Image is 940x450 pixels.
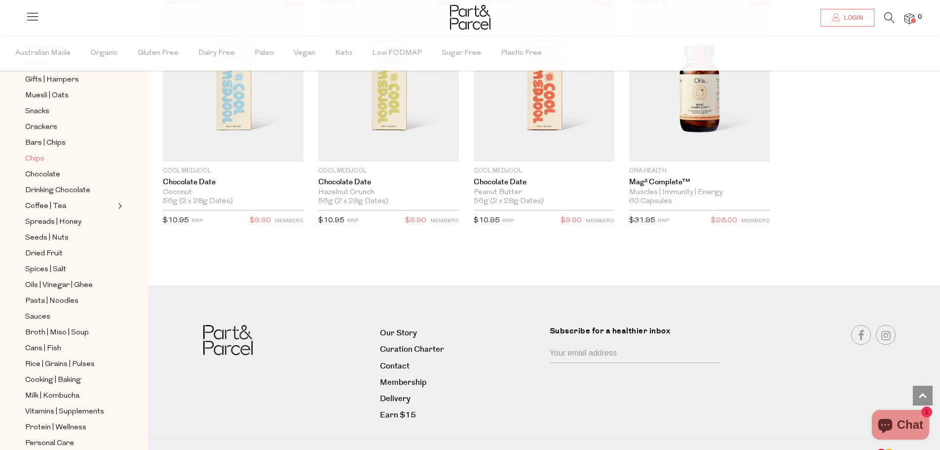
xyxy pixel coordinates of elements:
span: $31.95 [629,217,655,224]
span: Keto [335,36,352,71]
a: Seeds | Nuts [25,232,115,244]
a: Sauces [25,311,115,323]
a: Coffee | Tea [25,200,115,212]
small: RRP [347,218,358,224]
span: Sauces [25,311,50,323]
img: Part&Parcel [203,325,253,355]
small: MEMBERS [430,218,459,224]
a: Cans | Fish [25,342,115,355]
a: Spices | Salt [25,263,115,276]
span: Drinking Chocolate [25,185,90,197]
a: Gifts | Hampers [25,74,115,86]
span: Vegan [294,36,315,71]
div: Coconut [163,188,303,197]
span: Protein | Wellness [25,422,86,434]
span: $10.95 [318,217,344,224]
span: Plastic Free [501,36,542,71]
span: Cooking | Baking [25,374,81,386]
span: Muesli | Oats [25,90,69,102]
span: Gifts | Hampers [25,74,79,86]
span: $10.95 [163,217,189,224]
span: Vitamins | Supplements [25,406,104,418]
span: $9.90 [405,214,426,227]
span: Chocolate [25,169,60,181]
span: Dried Fruit [25,248,63,260]
span: Chips [25,153,44,165]
a: Milk | Kombucha [25,390,115,402]
a: Spreads | Honey [25,216,115,228]
a: Membership [380,376,542,389]
a: Vitamins | Supplements [25,406,115,418]
span: Login [841,14,863,22]
button: Expand/Collapse Coffee | Tea [115,200,122,212]
span: Oils | Vinegar | Ghee [25,280,93,291]
a: Chocolate Date [318,178,459,187]
span: Snacks [25,106,49,118]
div: Peanut Butter [474,188,614,197]
span: Rice | Grains | Pulses [25,359,95,370]
a: Earn $15 [380,409,542,422]
a: Pasta | Noodles [25,295,115,307]
span: 56g (2 x 28g Dates) [163,197,233,206]
a: Rice | Grains | Pulses [25,358,115,370]
a: Curation Charter [380,343,542,356]
span: 56g (2 x 28g Dates) [318,197,388,206]
span: Spices | Salt [25,264,66,276]
a: Crackers [25,121,115,133]
p: Cool Medjool [474,166,614,175]
span: 60 Capsules [629,197,672,206]
span: Crackers [25,122,57,133]
span: Sugar Free [442,36,481,71]
span: Gluten Free [138,36,179,71]
a: Chocolate Date [163,178,303,187]
span: Seeds | Nuts [25,232,69,244]
small: MEMBERS [741,218,770,224]
p: Cool Medjool [163,166,303,175]
span: Cans | Fish [25,343,61,355]
inbox-online-store-chat: Shopify online store chat [869,410,932,442]
a: Mag³ Complete™ [629,178,770,187]
span: 56g (2 x 28g Dates) [474,197,544,206]
span: $9.90 [250,214,271,227]
div: Hazelnut Crunch [318,188,459,197]
label: Subscribe for a healthier inbox [550,325,726,344]
a: Personal Care [25,437,115,450]
a: Bars | Chips [25,137,115,149]
span: 0 [915,13,924,22]
small: MEMBERS [586,218,614,224]
a: Chips [25,153,115,165]
input: Your email address [550,344,720,363]
span: Broth | Miso | Soup [25,327,89,339]
img: Part&Parcel [450,5,490,30]
a: Login [821,9,874,27]
span: Paleo [255,36,274,71]
span: $10.95 [474,217,500,224]
span: Low FODMAP [372,36,422,71]
a: Broth | Miso | Soup [25,327,115,339]
p: Cool Medjool [318,166,459,175]
a: Protein | Wellness [25,421,115,434]
a: Delivery [380,392,542,406]
span: Pasta | Noodles [25,295,78,307]
a: Dried Fruit [25,247,115,260]
small: MEMBERS [275,218,303,224]
a: Snacks [25,105,115,118]
span: Bars | Chips [25,137,66,149]
a: 0 [904,13,914,24]
span: Coffee | Tea [25,201,66,212]
span: Spreads | Honey [25,216,81,228]
small: RRP [658,218,669,224]
a: Our Story [380,327,542,340]
span: Organic [90,36,118,71]
small: RRP [502,218,514,224]
span: Dairy Free [198,36,235,71]
span: Australian Made [15,36,71,71]
a: Contact [380,360,542,373]
span: $9.90 [561,214,582,227]
a: Muesli | Oats [25,89,115,102]
a: Oils | Vinegar | Ghee [25,279,115,291]
div: Muscles | Immunity | Energy [629,188,770,197]
span: $28.00 [711,214,737,227]
a: Cooking | Baking [25,374,115,386]
span: Milk | Kombucha [25,390,79,402]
